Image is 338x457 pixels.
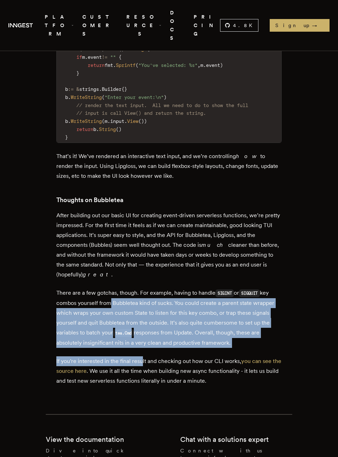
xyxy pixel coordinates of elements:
span: Builder [102,86,121,92]
button: PLATFORM [41,8,74,42]
p: There are a few gotchas, though. For example, having to handle or key combos yourself from Bubble... [56,288,282,348]
h2: Chat with a solutions expert [180,434,269,444]
span: } [124,86,127,92]
span: & [76,86,79,92]
span: return [76,126,93,132]
span: event [88,54,102,60]
span: strings [79,86,99,92]
span: { [121,86,124,92]
span: fmt [105,62,113,68]
em: how [236,153,260,159]
span: . [203,62,206,68]
span: ( [138,118,141,124]
span: // input is call View() and return the string. [76,110,206,116]
span: ( [116,126,119,132]
span: . [68,118,71,124]
span: ( [102,118,105,124]
span: "" [110,54,116,60]
span: . [99,86,102,92]
span: b [65,118,68,124]
p: That’s it! We’ve rendered an interactive text input, and we’re controlling to render the input. U... [56,151,282,181]
span: . [96,126,99,132]
span: != [102,54,107,60]
p: If you're interested in the final result and checking out how our CLI works, . We use it all the ... [56,356,282,386]
button: RESOURCES [125,8,162,42]
span: return [88,62,105,68]
span: RESOURCES [125,13,162,38]
span: View [127,118,138,124]
span: if [76,54,82,60]
span: ) [220,62,223,68]
span: 4.8 K [233,22,257,29]
a: Sign up [270,19,330,32]
span: // render the text input. All we need to do to show the full [76,102,248,108]
span: Sprintf [116,62,136,68]
span: . [85,54,88,60]
span: b [65,86,68,92]
span: , [198,62,200,68]
a: DOCS [170,8,185,42]
span: ) [164,94,167,100]
span: } [65,134,68,140]
span: ) [141,118,144,124]
code: SIGQUIT [239,289,260,297]
span: { [119,54,121,60]
span: . [124,118,127,124]
span: → [312,22,324,29]
span: . [68,94,71,100]
span: . [113,62,116,68]
span: ) [144,118,147,124]
code: tea.Cmd [113,329,134,337]
a: PRICING [194,8,220,42]
h2: View the documentation [46,434,124,444]
p: After building out our basic UI for creating event-driven serverless functions, we’re pretty impr... [56,211,282,280]
span: b [65,94,68,100]
em: great [83,271,111,278]
span: input [110,118,124,124]
span: b [93,126,96,132]
span: } [76,70,79,76]
span: ) [119,126,121,132]
code: SIGINT [215,289,234,297]
span: ( [102,94,105,100]
span: "You've selected: %s" [138,62,198,68]
span: . [107,118,110,124]
em: much [201,242,228,248]
span: m [82,54,85,60]
span: WriteString [71,94,102,100]
span: ( [136,62,138,68]
span: "Enter your event:\n" [105,94,164,100]
span: m [105,118,107,124]
h3: Thoughts on Bubbletea [56,195,282,205]
span: m [200,62,203,68]
span: event [206,62,220,68]
span: := [68,86,74,92]
span: WriteString [71,118,102,124]
a: CUSTOMERS [82,8,117,42]
span: String [99,126,116,132]
span: PLATFORM [41,13,74,38]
